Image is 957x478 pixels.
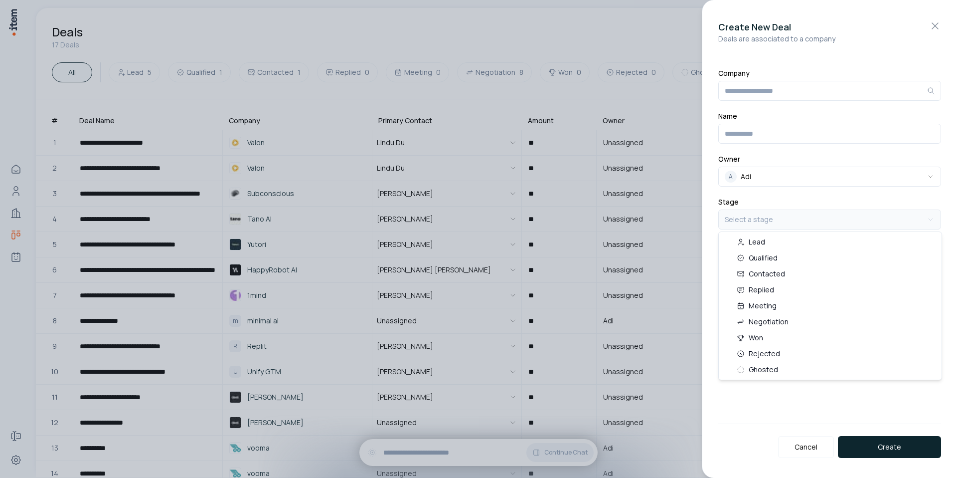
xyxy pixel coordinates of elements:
div: Negotiation [737,317,789,327]
div: Ghosted [737,365,778,375]
div: Contacted [737,269,785,279]
div: Qualified [737,253,778,263]
div: Lead [737,237,765,247]
div: Meeting [737,301,777,311]
div: Rejected [737,349,780,359]
div: Won [737,333,763,343]
div: Replied [737,285,774,295]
